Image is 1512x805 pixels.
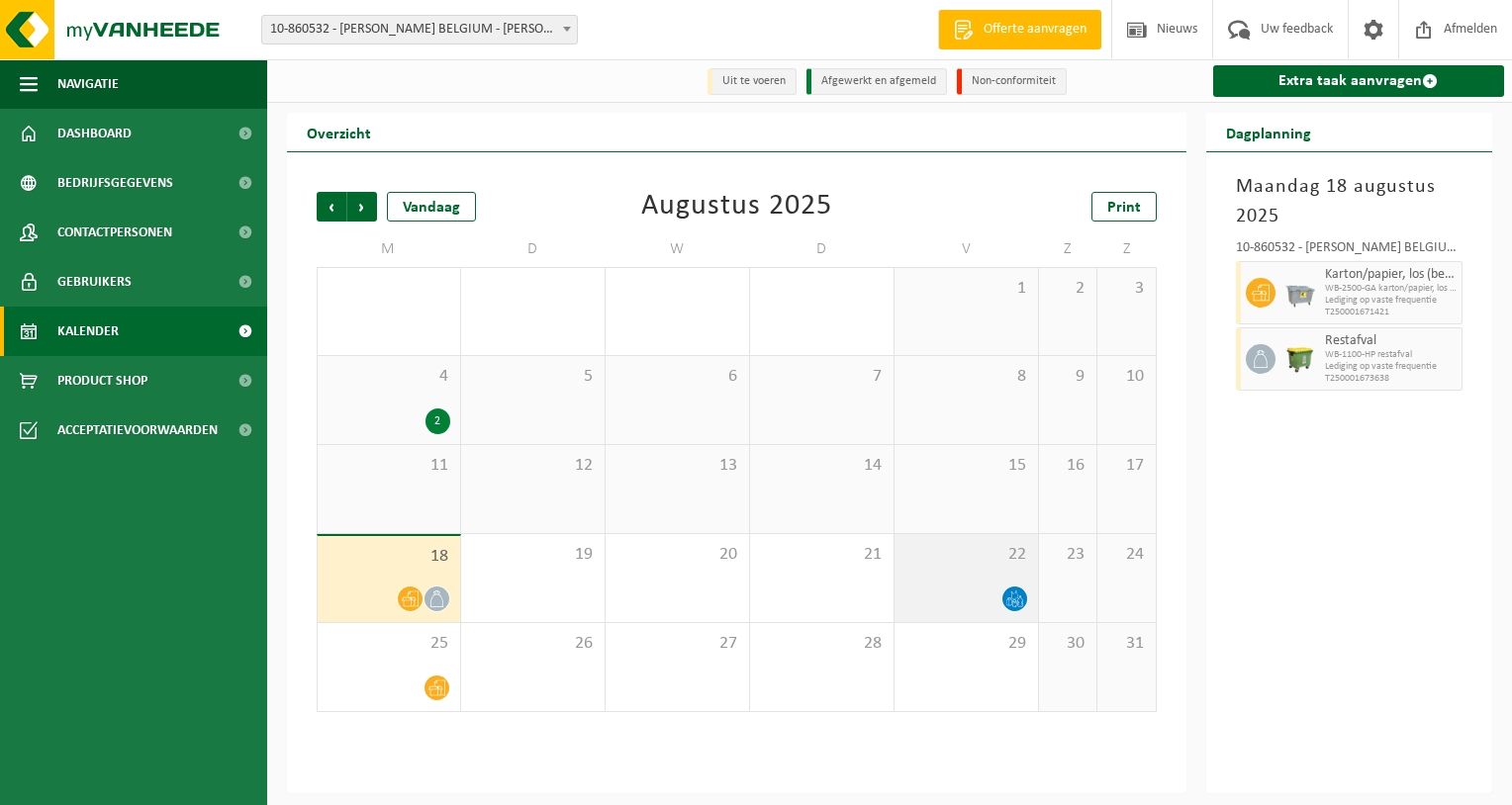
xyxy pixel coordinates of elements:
[1213,65,1505,97] a: Extra taak aanvragen
[471,544,595,566] span: 19
[1107,455,1145,477] span: 17
[57,59,119,109] span: Navigatie
[957,68,1067,95] li: Non-conformiteit
[262,16,577,44] span: 10-860532 - DIEBOLD BELGIUM - ZIEGLER - AALST
[1325,373,1458,385] span: T250001673638
[1325,267,1458,283] span: Karton/papier, los (bedrijven)
[904,278,1028,300] span: 1
[57,405,218,455] span: Acceptatievoorwaarden
[760,366,884,388] span: 7
[57,257,132,307] span: Gebruikers
[615,633,739,655] span: 27
[1325,295,1458,307] span: Lediging op vaste frequentie
[979,20,1091,40] span: Offerte aanvragen
[895,231,1039,267] td: V
[471,366,595,388] span: 5
[57,109,132,158] span: Dashboard
[1285,278,1315,308] img: WB-2500-GAL-GY-01
[328,633,450,655] span: 25
[1091,192,1157,222] a: Print
[1236,241,1464,261] div: 10-860532 - [PERSON_NAME] BELGIUM - [PERSON_NAME] - [GEOGRAPHIC_DATA]
[347,192,377,222] span: Volgende
[904,455,1028,477] span: 15
[1039,231,1097,267] td: Z
[708,68,797,95] li: Uit te voeren
[641,192,832,222] div: Augustus 2025
[1206,113,1331,151] h2: Dagplanning
[317,231,461,267] td: M
[1325,361,1458,373] span: Lediging op vaste frequentie
[1049,366,1087,388] span: 9
[1049,278,1087,300] span: 2
[328,546,450,568] span: 18
[904,544,1028,566] span: 22
[328,455,450,477] span: 11
[904,633,1028,655] span: 29
[461,231,606,267] td: D
[1107,366,1145,388] span: 10
[1049,455,1087,477] span: 16
[57,158,173,208] span: Bedrijfsgegevens
[1097,231,1156,267] td: Z
[471,633,595,655] span: 26
[1049,633,1087,655] span: 30
[760,544,884,566] span: 21
[1325,349,1458,361] span: WB-1100-HP restafval
[1107,278,1145,300] span: 3
[57,307,119,356] span: Kalender
[1107,544,1145,566] span: 24
[425,408,450,434] div: 2
[1107,633,1145,655] span: 31
[615,366,739,388] span: 6
[615,455,739,477] span: 13
[904,366,1028,388] span: 8
[57,208,172,257] span: Contactpersonen
[471,455,595,477] span: 12
[317,192,346,222] span: Vorige
[57,356,147,405] span: Product Shop
[1325,333,1458,349] span: Restafval
[1325,283,1458,295] span: WB-2500-GA karton/papier, los (bedrijven)
[261,15,578,45] span: 10-860532 - DIEBOLD BELGIUM - ZIEGLER - AALST
[750,231,895,267] td: D
[1325,307,1458,318] span: T250001671421
[760,455,884,477] span: 14
[938,10,1101,49] a: Offerte aanvragen
[1236,172,1464,231] h3: Maandag 18 augustus 2025
[1107,200,1141,216] span: Print
[1049,544,1087,566] span: 23
[287,113,391,151] h2: Overzicht
[387,192,476,222] div: Vandaag
[1285,344,1315,374] img: WB-1100-HPE-GN-50
[328,366,450,388] span: 4
[760,633,884,655] span: 28
[806,68,947,95] li: Afgewerkt en afgemeld
[615,544,739,566] span: 20
[606,231,750,267] td: W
